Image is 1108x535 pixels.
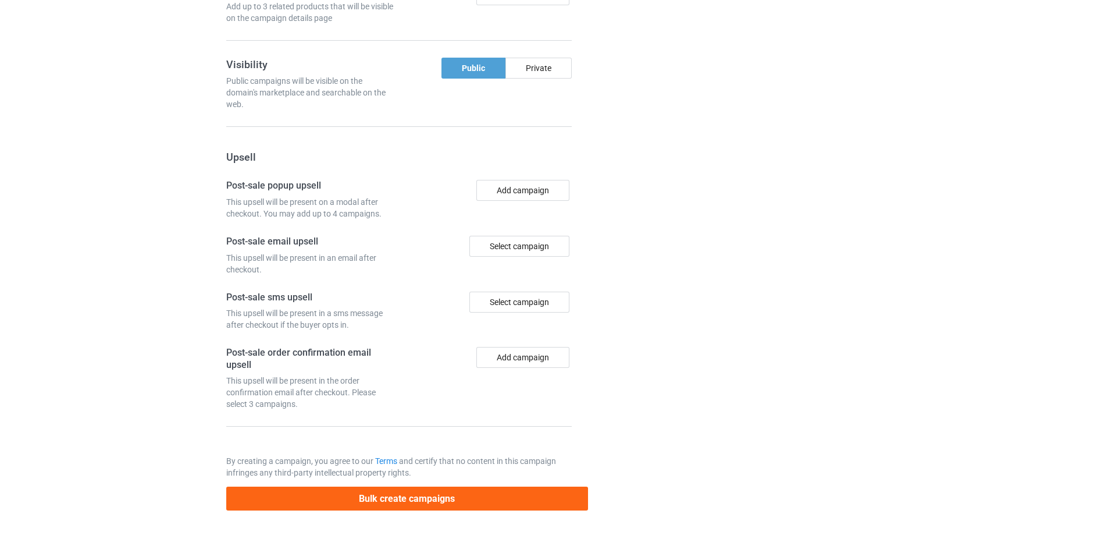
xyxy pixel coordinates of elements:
[226,196,395,219] div: This upsell will be present on a modal after checkout. You may add up to 4 campaigns.
[476,180,569,201] button: Add campaign
[226,375,395,410] div: This upsell will be present in the order confirmation email after checkout. Please select 3 campa...
[226,1,395,24] div: Add up to 3 related products that will be visible on the campaign details page
[226,236,395,248] h4: Post-sale email upsell
[505,58,572,79] div: Private
[226,455,572,479] p: By creating a campaign, you agree to our and certify that no content in this campaign infringes a...
[469,292,569,313] div: Select campaign
[226,75,395,110] div: Public campaigns will be visible on the domain's marketplace and searchable on the web.
[469,236,569,257] div: Select campaign
[476,347,569,368] button: Add campaign
[441,58,505,79] div: Public
[226,487,588,511] button: Bulk create campaigns
[226,252,395,275] div: This upsell will be present in an email after checkout.
[226,307,395,331] div: This upsell will be present in a sms message after checkout if the buyer opts in.
[226,58,395,71] h3: Visibility
[226,150,572,164] h3: Upsell
[226,292,395,304] h4: Post-sale sms upsell
[375,456,397,466] a: Terms
[226,347,395,371] h4: Post-sale order confirmation email upsell
[226,180,395,192] h4: Post-sale popup upsell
